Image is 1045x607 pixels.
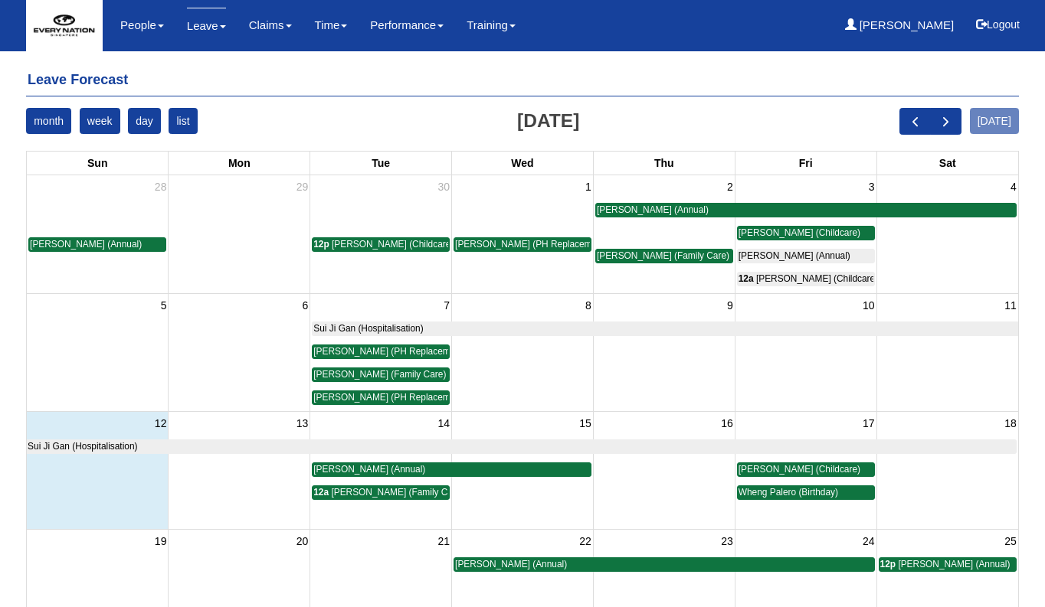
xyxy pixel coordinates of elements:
[313,239,329,250] span: 12p
[719,414,735,432] span: 16
[799,157,813,169] span: Fri
[87,157,107,169] span: Sun
[249,8,292,43] a: Claims
[965,6,1030,43] button: Logout
[578,532,593,550] span: 22
[26,108,71,134] button: month
[861,296,876,315] span: 10
[312,390,450,405] a: [PERSON_NAME] (PH Replacement)
[597,250,729,261] span: [PERSON_NAME] (Family Care)
[517,111,579,132] h2: [DATE]
[153,532,169,550] span: 19
[845,8,955,43] a: [PERSON_NAME]
[930,108,961,135] button: next
[315,8,348,43] a: Time
[30,239,142,250] span: [PERSON_NAME] (Annual)
[437,178,452,196] span: 30
[584,178,593,196] span: 1
[295,532,310,550] span: 20
[1003,414,1018,432] span: 18
[861,414,876,432] span: 17
[880,559,896,569] span: 12p
[1003,532,1018,550] span: 25
[128,108,161,134] button: day
[313,346,466,357] span: [PERSON_NAME] (PH Replacement)
[28,441,137,452] span: Sui Ji Gan (Hospitalisation)
[454,237,591,252] a: [PERSON_NAME] (PH Replacement)
[120,8,164,43] a: People
[312,462,591,477] a: [PERSON_NAME] (Annual)
[159,296,169,315] span: 5
[939,157,956,169] span: Sat
[331,487,464,498] span: [PERSON_NAME] (Family Care)
[153,178,169,196] span: 28
[312,367,450,382] a: [PERSON_NAME] (Family Care)
[595,249,733,263] a: [PERSON_NAME] (Family Care)
[312,485,450,500] a: 12a [PERSON_NAME] (Family Care)
[899,108,931,135] button: prev
[437,532,452,550] span: 21
[312,321,1018,336] a: Sui Ji Gan (Hospitalisation)
[739,487,838,498] span: Wheng Palero (Birthday)
[578,414,593,432] span: 15
[861,532,876,550] span: 24
[27,439,1017,454] a: Sui Ji Gan (Hospitalisation)
[737,249,875,263] a: [PERSON_NAME] (Annual)
[28,237,166,252] a: [PERSON_NAME] (Annual)
[879,557,1017,572] a: 12p [PERSON_NAME] (Annual)
[737,462,875,477] a: [PERSON_NAME] (Childcare)
[313,392,466,403] span: [PERSON_NAME] (PH Replacement)
[169,108,197,134] button: list
[467,8,516,43] a: Training
[1009,178,1018,196] span: 4
[455,239,608,250] span: [PERSON_NAME] (PH Replacement)
[313,323,423,334] span: Sui Ji Gan (Hospitalisation)
[1003,296,1018,315] span: 11
[739,273,754,284] span: 12a
[737,226,875,240] a: [PERSON_NAME] (Childcare)
[295,178,310,196] span: 29
[726,296,735,315] span: 9
[511,157,533,169] span: Wed
[737,272,875,286] a: 12a [PERSON_NAME] (Childcare)
[739,464,860,475] span: [PERSON_NAME] (Childcare)
[719,532,735,550] span: 23
[313,369,446,380] span: [PERSON_NAME] (Family Care)
[312,237,450,252] a: 12p [PERSON_NAME] (Childcare)
[300,296,310,315] span: 6
[313,464,425,475] span: [PERSON_NAME] (Annual)
[584,296,593,315] span: 8
[597,204,709,215] span: [PERSON_NAME] (Annual)
[595,203,1017,217] a: [PERSON_NAME] (Annual)
[26,65,1019,96] h4: Leave Forecast
[455,559,567,569] span: [PERSON_NAME] (Annual)
[370,8,444,43] a: Performance
[970,108,1019,134] button: [DATE]
[332,239,454,250] span: [PERSON_NAME] (Childcare)
[295,414,310,432] span: 13
[898,559,1010,569] span: [PERSON_NAME] (Annual)
[228,157,251,169] span: Mon
[437,414,452,432] span: 14
[153,414,169,432] span: 12
[739,250,850,261] span: [PERSON_NAME] (Annual)
[654,157,674,169] span: Thu
[442,296,451,315] span: 7
[726,178,735,196] span: 2
[313,487,329,498] span: 12a
[737,485,875,500] a: Wheng Palero (Birthday)
[80,108,120,134] button: week
[312,344,450,359] a: [PERSON_NAME] (PH Replacement)
[739,227,860,238] span: [PERSON_NAME] (Childcare)
[187,8,226,44] a: Leave
[454,557,874,572] a: [PERSON_NAME] (Annual)
[867,178,876,196] span: 3
[372,157,390,169] span: Tue
[756,273,878,284] span: [PERSON_NAME] (Childcare)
